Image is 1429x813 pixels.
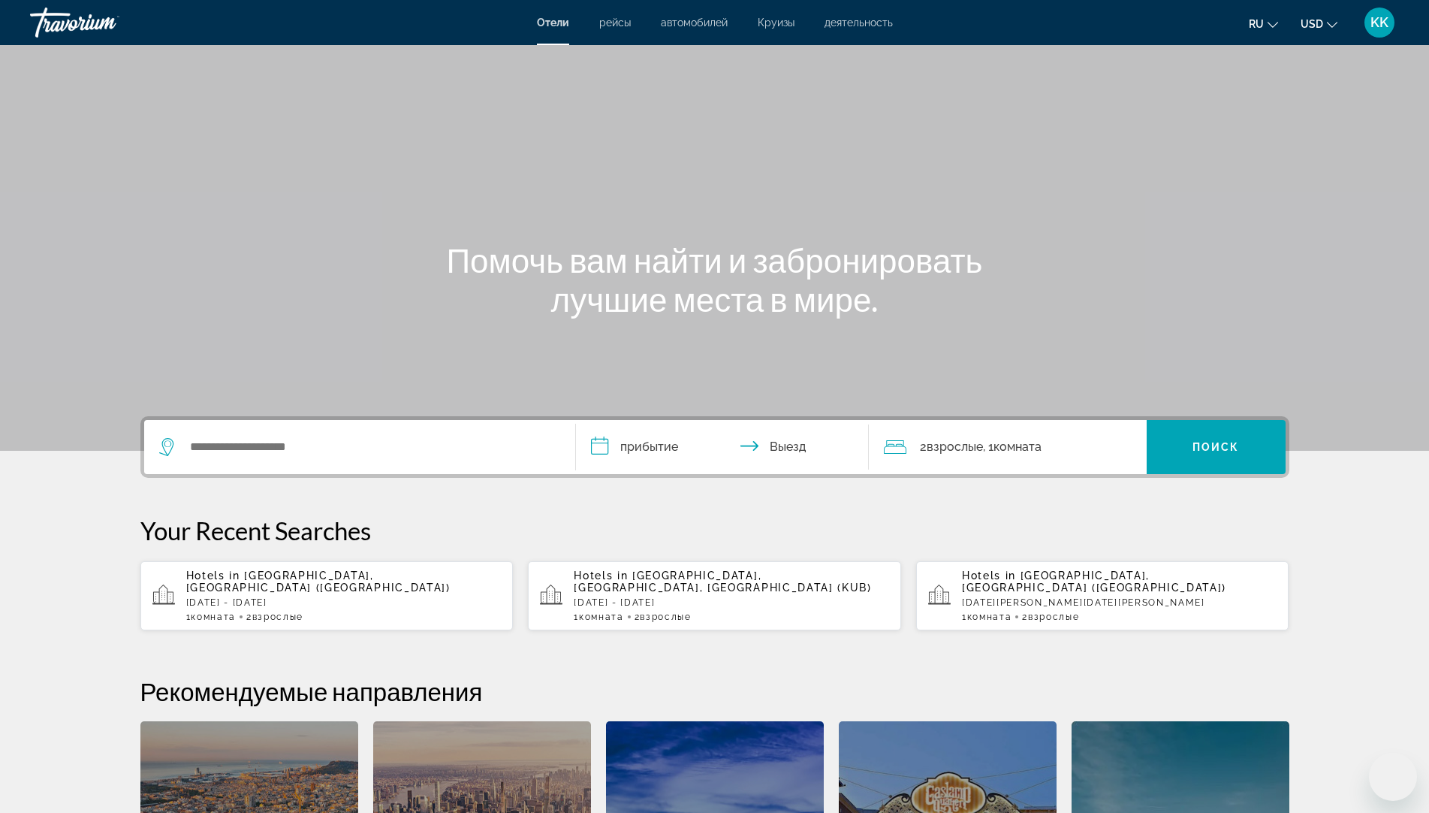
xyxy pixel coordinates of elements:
button: Поиск [1147,420,1286,474]
a: автомобилей [661,17,728,29]
button: Hotels in [GEOGRAPHIC_DATA], [GEOGRAPHIC_DATA] ([GEOGRAPHIC_DATA])[DATE] - [DATE]1Комната2Взрослые [140,561,514,631]
span: Поиск [1192,441,1240,453]
span: Комната [191,612,236,622]
h2: Рекомендуемые направления [140,676,1289,706]
span: Комната [993,440,1042,454]
span: 1 [962,612,1011,622]
span: [GEOGRAPHIC_DATA], [GEOGRAPHIC_DATA] ([GEOGRAPHIC_DATA]) [962,570,1226,594]
div: Search widget [144,420,1286,474]
p: [DATE] - [DATE] [186,597,502,608]
button: User Menu [1360,7,1399,38]
span: ru [1249,18,1264,30]
span: 2 [246,612,303,622]
button: Hotels in [GEOGRAPHIC_DATA], [GEOGRAPHIC_DATA] ([GEOGRAPHIC_DATA])[DATE][PERSON_NAME][DATE][PERSO... [916,561,1289,631]
span: [GEOGRAPHIC_DATA], [GEOGRAPHIC_DATA] ([GEOGRAPHIC_DATA]) [186,570,451,594]
span: Комната [579,612,624,622]
span: 1 [186,612,236,622]
p: [DATE] - [DATE] [574,597,889,608]
p: Your Recent Searches [140,515,1289,546]
button: Check in and out dates [576,420,869,474]
button: Travelers: 2 adults, 0 children [869,420,1147,474]
button: Hotels in [GEOGRAPHIC_DATA], [GEOGRAPHIC_DATA], [GEOGRAPHIC_DATA] (KUB)[DATE] - [DATE]1Комната2Вз... [528,561,901,631]
span: 2 [635,612,692,622]
a: Круизы [758,17,794,29]
p: [DATE][PERSON_NAME][DATE][PERSON_NAME] [962,597,1277,608]
iframe: Кнопка запуска окна обмена сообщениями [1369,753,1417,801]
a: деятельность [825,17,893,29]
span: KK [1370,15,1388,30]
span: Взрослые [1028,612,1079,622]
button: Change language [1249,13,1278,35]
h1: Помочь вам найти и забронировать лучшие места в мире. [433,240,996,319]
span: 2 [920,437,983,458]
span: , 1 [983,437,1042,458]
span: Hotels in [186,570,240,582]
span: 1 [574,612,623,622]
span: Hotels in [574,570,628,582]
button: Change currency [1301,13,1337,35]
span: Взрослые [252,612,303,622]
span: USD [1301,18,1323,30]
span: Взрослые [927,440,983,454]
span: [GEOGRAPHIC_DATA], [GEOGRAPHIC_DATA], [GEOGRAPHIC_DATA] (KUB) [574,570,872,594]
a: рейсы [599,17,631,29]
a: Отели [537,17,569,29]
span: Hotels in [962,570,1016,582]
a: Travorium [30,3,180,42]
span: Взрослые [640,612,691,622]
span: Комната [967,612,1012,622]
span: 2 [1022,612,1079,622]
